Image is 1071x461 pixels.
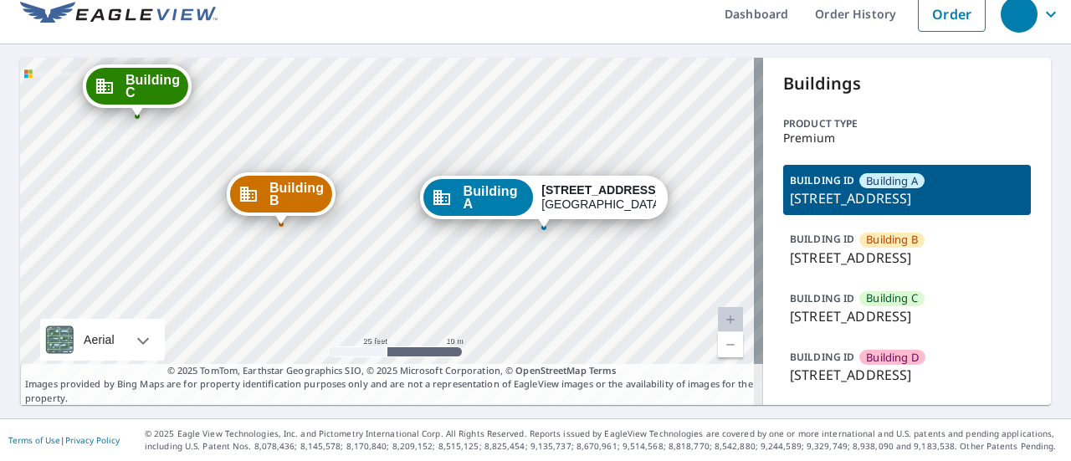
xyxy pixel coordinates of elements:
[790,248,1024,268] p: [STREET_ADDRESS]
[83,64,192,116] div: Dropped pin, building Building C, Commercial property, 6800 Service Center Dr Independence, OH 44131
[126,74,180,99] span: Building C
[790,188,1024,208] p: [STREET_ADDRESS]
[790,291,854,305] p: BUILDING ID
[866,290,918,306] span: Building C
[790,306,1024,326] p: [STREET_ADDRESS]
[541,183,659,197] strong: [STREET_ADDRESS]
[167,364,617,378] span: © 2025 TomTom, Earthstar Geographics SIO, © 2025 Microsoft Corporation, ©
[227,172,336,224] div: Dropped pin, building Building B, Commercial property, 6830 Brecksville Rd Independence, OH 44131
[718,332,743,357] a: Current Level 20, Zoom Out
[718,307,743,332] a: Current Level 20, Zoom In Disabled
[20,2,218,27] img: EV Logo
[420,176,668,228] div: Dropped pin, building Building A, Commercial property, 6830 Brecksville Rd Independence, OH 44131
[65,434,120,446] a: Privacy Policy
[783,131,1031,145] p: Premium
[866,350,919,366] span: Building D
[541,183,656,212] div: [GEOGRAPHIC_DATA]
[515,364,586,376] a: OpenStreetMap
[790,173,854,187] p: BUILDING ID
[145,428,1063,453] p: © 2025 Eagle View Technologies, Inc. and Pictometry International Corp. All Rights Reserved. Repo...
[8,435,120,445] p: |
[790,350,854,364] p: BUILDING ID
[783,71,1031,96] p: Buildings
[866,173,918,189] span: Building A
[866,232,918,248] span: Building B
[783,116,1031,131] p: Product type
[8,434,60,446] a: Terms of Use
[40,319,165,361] div: Aerial
[790,232,854,246] p: BUILDING ID
[589,364,617,376] a: Terms
[463,185,525,210] span: Building A
[20,364,763,406] p: Images provided by Bing Maps are for property identification purposes only and are not a represen...
[269,182,324,207] span: Building B
[790,365,1024,385] p: [STREET_ADDRESS]
[79,319,120,361] div: Aerial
